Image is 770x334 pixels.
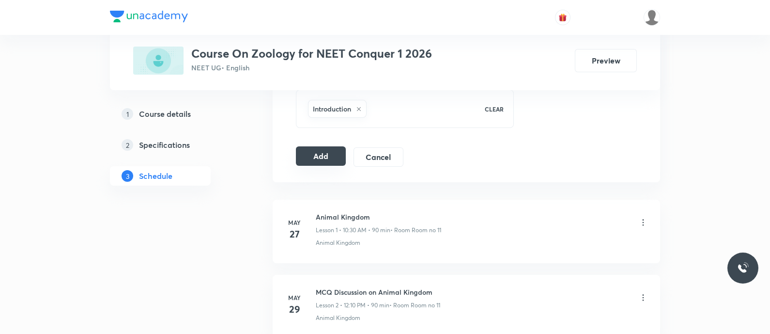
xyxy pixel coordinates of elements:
[389,301,440,310] p: • Room Room no 11
[316,287,440,297] h6: MCQ Discussion on Animal Kingdom
[296,146,346,166] button: Add
[122,108,133,120] p: 1
[316,301,389,310] p: Lesson 2 • 12:10 PM • 90 min
[354,147,403,167] button: Cancel
[737,262,749,274] img: ttu
[485,105,504,113] p: CLEAR
[110,11,188,25] a: Company Logo
[139,170,172,182] h5: Schedule
[285,218,304,227] h6: May
[285,293,304,302] h6: May
[558,13,567,22] img: avatar
[133,47,184,75] img: C24D3A41-6AD1-4877-88C5-32411F65A7BB_plus.png
[390,226,441,235] p: • Room Room no 11
[316,212,441,222] h6: Animal Kingdom
[316,226,390,235] p: Lesson 1 • 10:30 AM • 90 min
[285,227,304,241] h4: 27
[122,170,133,182] p: 3
[191,63,432,73] p: NEET UG • English
[110,104,242,124] a: 1Course details
[313,104,351,114] h6: Introduction
[110,135,242,155] a: 2Specifications
[575,49,637,72] button: Preview
[139,139,190,151] h5: Specifications
[122,139,133,151] p: 2
[316,314,360,322] p: Animal Kingdom
[644,9,660,26] img: P Antony
[285,302,304,317] h4: 29
[316,239,360,247] p: Animal Kingdom
[555,10,570,25] button: avatar
[110,11,188,22] img: Company Logo
[191,47,432,61] h3: Course On Zoology for NEET Conquer 1 2026
[139,108,191,120] h5: Course details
